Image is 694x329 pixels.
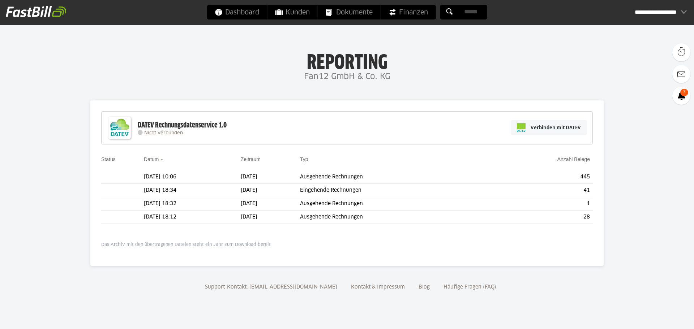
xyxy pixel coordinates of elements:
span: Dashboard [215,5,259,20]
a: 7 [672,87,690,105]
a: Zeitraum [241,156,261,162]
span: Kunden [275,5,310,20]
a: Typ [300,156,308,162]
td: [DATE] [241,197,300,211]
td: [DATE] 18:32 [144,197,241,211]
a: Status [101,156,116,162]
td: Ausgehende Rechnungen [300,197,487,211]
iframe: Öffnet ein Widget, in dem Sie weitere Informationen finden [638,307,687,325]
a: Anzahl Belege [557,156,590,162]
td: [DATE] [241,170,300,184]
img: pi-datev-logo-farbig-24.svg [517,123,526,132]
td: Ausgehende Rechnungen [300,170,487,184]
span: Nicht verbunden [144,131,183,135]
td: [DATE] 18:34 [144,184,241,197]
td: [DATE] [241,211,300,224]
a: Support-Kontakt: [EMAIL_ADDRESS][DOMAIN_NAME] [202,285,340,290]
span: 7 [680,89,688,96]
a: Häufige Fragen (FAQ) [441,285,499,290]
a: Finanzen [381,5,436,20]
a: Dokumente [318,5,381,20]
img: DATEV-Datenservice Logo [105,113,134,142]
td: Ausgehende Rechnungen [300,211,487,224]
td: [DATE] 18:12 [144,211,241,224]
img: fastbill_logo_white.png [6,6,66,17]
td: 28 [487,211,593,224]
a: Dashboard [207,5,267,20]
span: Dokumente [326,5,373,20]
p: Das Archiv mit den übertragenen Dateien steht ein Jahr zum Download bereit [101,242,593,248]
div: DATEV Rechnungsdatenservice 1.0 [138,121,227,130]
td: Eingehende Rechnungen [300,184,487,197]
td: [DATE] [241,184,300,197]
span: Finanzen [389,5,428,20]
td: 41 [487,184,593,197]
img: sort_desc.gif [160,159,165,160]
a: Verbinden mit DATEV [511,120,587,135]
h1: Reporting [72,51,622,70]
a: Kunden [267,5,318,20]
td: 1 [487,197,593,211]
span: Verbinden mit DATEV [531,124,581,131]
a: Datum [144,156,159,162]
td: [DATE] 10:06 [144,170,241,184]
td: 445 [487,170,593,184]
a: Blog [416,285,432,290]
a: Kontakt & Impressum [348,285,407,290]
